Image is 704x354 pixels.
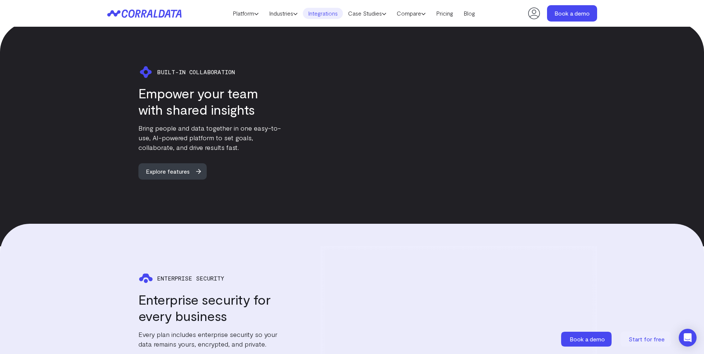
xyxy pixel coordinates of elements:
[620,332,672,347] a: Start for free
[343,8,392,19] a: Case Studies
[138,164,213,180] a: Explore features
[431,8,458,19] a: Pricing
[138,291,285,324] h3: Enterprise security for every business
[138,85,285,118] h3: Empower your team with shared insights
[561,332,613,347] a: Book a demo
[138,164,197,180] span: Explore features
[227,8,264,19] a: Platform
[570,335,605,342] span: Book a demo
[679,329,697,347] div: Open Intercom Messenger
[392,8,431,19] a: Compare
[547,5,597,22] a: Book a demo
[264,8,303,19] a: Industries
[157,275,224,282] span: Enterprise Security
[458,8,480,19] a: Blog
[138,124,285,153] p: Bring people and data together in one easy-to-use, AI-powered platform to set goals, collaborate,...
[157,69,235,76] span: BUILT-IN COLLABORATION
[629,335,665,342] span: Start for free
[303,8,343,19] a: Integrations
[138,330,285,349] p: Every plan includes enterprise security so your data remains yours, encrypted, and private.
